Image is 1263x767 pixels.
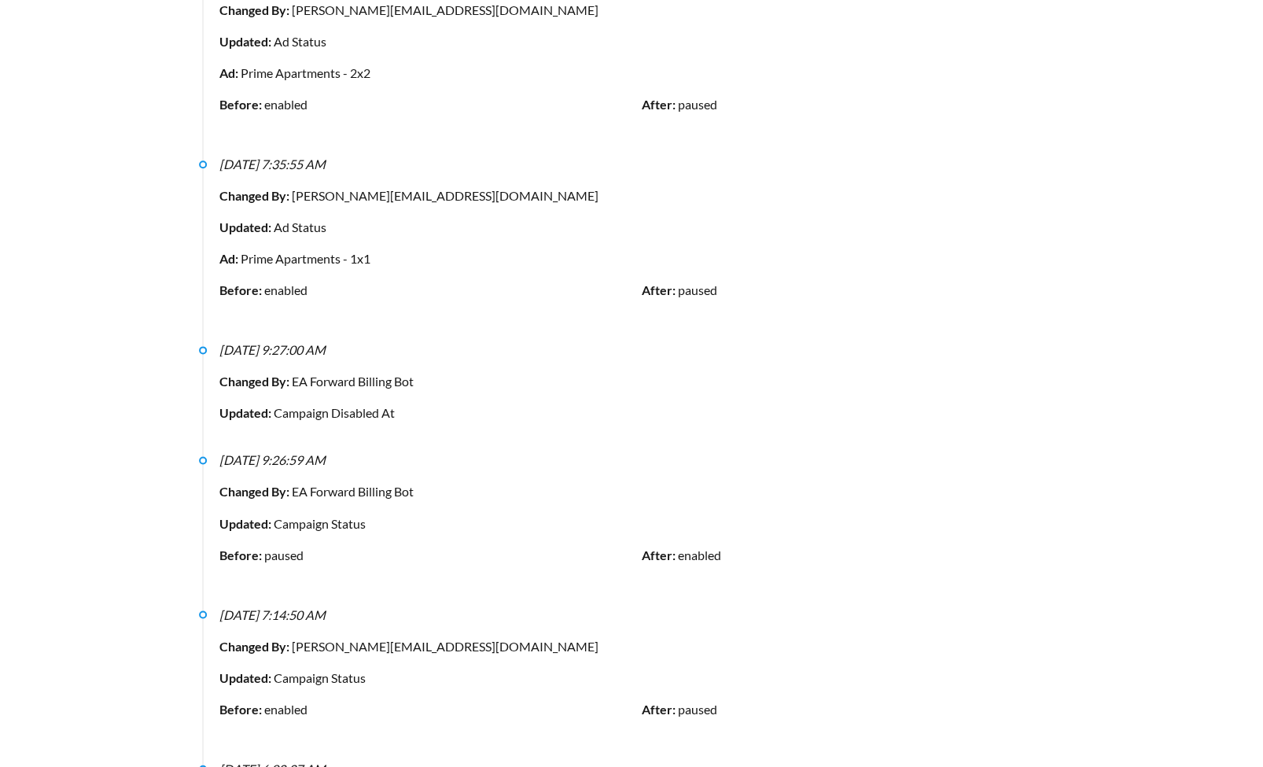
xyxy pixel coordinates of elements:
div: Campaign Disabled At [219,404,1064,422]
strong: Before: [219,547,264,562]
strong: Changed By: [219,2,292,17]
div: EA Forward Billing Bot [219,482,1064,501]
div: Campaign Status [219,668,1064,687]
strong: Updated: [219,219,274,234]
div: enabled [219,95,642,114]
div: Campaign Status [219,514,1064,533]
strong: Ad: [219,251,241,266]
a: Prime Apartments - 2x2 [241,65,370,80]
div: enabled [642,545,1064,564]
strong: Updated: [219,405,274,420]
strong: After: [642,701,678,716]
i: [DATE] 9:27:00 AM [219,342,326,357]
i: [DATE] 7:14:50 AM [219,607,326,621]
strong: After: [642,97,678,112]
div: enabled [219,281,642,300]
i: [DATE] 7:35:55 AM [219,157,326,171]
div: paused [642,699,1064,718]
strong: Changed By: [219,188,292,203]
strong: Ad: [219,65,241,80]
strong: Updated: [219,515,274,530]
div: Ad Status [219,218,1064,237]
strong: After: [642,547,678,562]
div: [PERSON_NAME][EMAIL_ADDRESS][DOMAIN_NAME] [219,1,1064,20]
strong: Before: [219,701,264,716]
strong: After: [642,282,678,297]
i: [DATE] 9:26:59 AM [219,452,326,467]
strong: Before: [219,282,264,297]
strong: Updated: [219,669,274,684]
div: [PERSON_NAME][EMAIL_ADDRESS][DOMAIN_NAME] [219,186,1064,205]
div: paused [642,281,1064,300]
strong: Changed By: [219,638,292,653]
div: enabled [219,699,642,718]
div: [PERSON_NAME][EMAIL_ADDRESS][DOMAIN_NAME] [219,636,1064,655]
strong: Before: [219,97,264,112]
div: Ad Status [219,32,1064,51]
strong: Updated: [219,34,274,49]
a: Prime Apartments - 1x1 [241,251,370,266]
div: paused [219,545,642,564]
strong: Changed By: [219,484,292,499]
div: paused [642,95,1064,114]
strong: Changed By: [219,374,292,389]
div: EA Forward Billing Bot [219,372,1064,391]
